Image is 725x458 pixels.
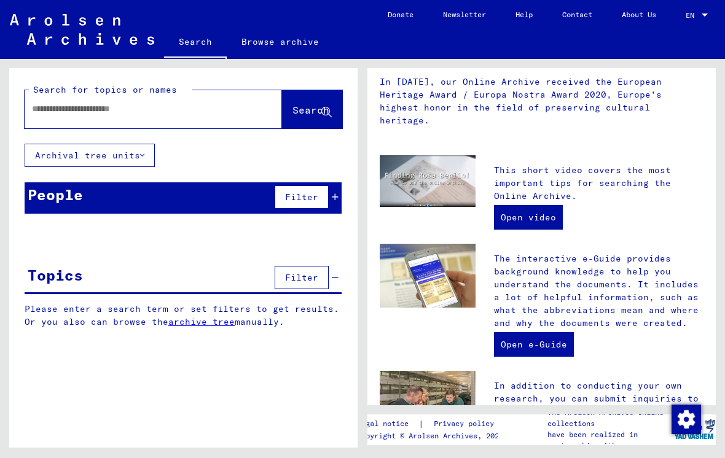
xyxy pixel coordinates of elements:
[292,104,329,116] span: Search
[282,90,342,128] button: Search
[494,252,703,330] p: The interactive e-Guide provides background knowledge to help you understand the documents. It in...
[28,264,83,286] div: Topics
[380,76,703,127] p: In [DATE], our Online Archive received the European Heritage Award / Europa Nostra Award 2020, Eu...
[494,205,563,230] a: Open video
[671,404,700,433] div: Change consent
[357,417,509,430] div: |
[547,429,672,451] p: have been realized in partnership with
[494,332,574,357] a: Open e-Guide
[10,14,154,45] img: Arolsen_neg.svg
[33,84,177,95] mat-label: Search for topics or names
[25,144,155,167] button: Archival tree units
[672,405,701,434] img: Change consent
[547,407,672,429] p: The Arolsen Archives online collections
[380,155,476,208] img: video.jpg
[275,266,329,289] button: Filter
[380,244,476,308] img: eguide.jpg
[168,316,235,327] a: archive tree
[28,184,83,206] div: People
[227,27,334,56] a: Browse archive
[275,185,329,209] button: Filter
[285,192,318,203] span: Filter
[380,371,476,435] img: inquiries.jpg
[164,27,227,59] a: Search
[686,11,699,20] span: EN
[424,417,509,430] a: Privacy policy
[25,303,342,328] p: Please enter a search term or set filters to get results. Or you also can browse the manually.
[357,417,418,430] a: Legal notice
[357,430,509,441] p: Copyright © Arolsen Archives, 2021
[494,164,703,203] p: This short video covers the most important tips for searching the Online Archive.
[285,272,318,283] span: Filter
